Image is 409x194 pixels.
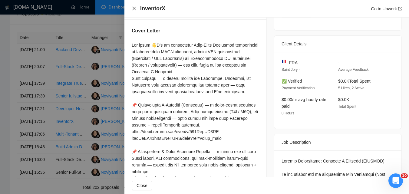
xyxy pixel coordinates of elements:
h4: InventorX [140,5,165,12]
span: $0.0K Total Spent [338,79,371,84]
span: 5 Hires, 2 Active [338,86,364,90]
span: FRA [289,59,298,66]
span: Total Spent [338,104,356,109]
span: Saint Jory - [282,67,300,72]
span: 10 [401,173,408,178]
button: Close [132,181,152,190]
span: $0.0K [338,97,349,102]
span: close [132,6,137,11]
button: Close [132,6,137,11]
span: Average Feedback [338,67,369,72]
h5: Cover Letter [132,27,160,35]
span: Close [137,182,147,189]
img: 🇫🇷 [282,59,286,64]
span: Payment Verification [282,86,315,90]
div: Client Details [282,36,394,52]
span: export [398,7,402,11]
span: - [338,60,340,65]
span: ✅ Verified [282,79,302,84]
span: 0 Hours [282,111,294,115]
iframe: Intercom live chat [388,173,403,188]
span: $0.00/hr avg hourly rate paid [282,97,326,109]
div: Job Description [282,134,394,150]
a: Go to Upworkexport [371,6,402,11]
